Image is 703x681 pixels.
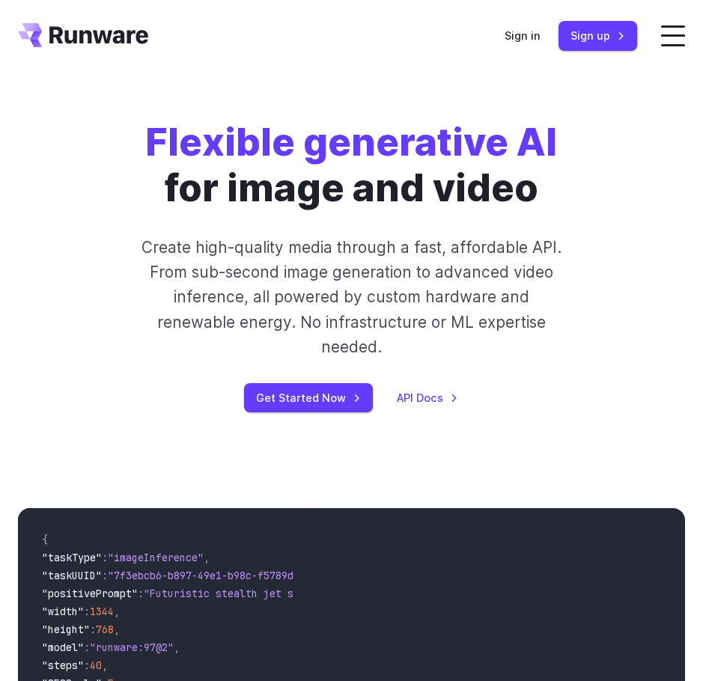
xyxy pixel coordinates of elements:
[102,551,108,564] span: :
[244,383,373,412] a: Get Started Now
[18,23,148,47] a: Go to /
[42,659,84,672] span: "steps"
[42,641,84,654] span: "model"
[42,551,102,564] span: "taskType"
[138,235,564,359] p: Create high-quality media through a fast, affordable API. From sub-second image generation to adv...
[42,587,138,600] span: "positivePrompt"
[145,120,557,211] h1: for image and video
[90,623,96,636] span: :
[559,21,637,50] a: Sign up
[114,623,120,636] span: ,
[90,659,102,672] span: 40
[138,587,144,600] span: :
[505,27,541,44] a: Sign in
[108,569,335,582] span: "7f3ebcb6-b897-49e1-b98c-f5789d2d40d7"
[102,569,108,582] span: :
[90,605,114,618] span: 1344
[90,641,174,654] span: "runware:97@2"
[114,605,120,618] span: ,
[84,605,90,618] span: :
[42,569,102,582] span: "taskUUID"
[108,551,204,564] span: "imageInference"
[102,659,108,672] span: ,
[145,119,557,165] strong: Flexible generative AI
[174,641,180,654] span: ,
[84,659,90,672] span: :
[42,605,84,618] span: "width"
[204,551,210,564] span: ,
[84,641,90,654] span: :
[42,623,90,636] span: "height"
[42,533,48,546] span: {
[96,623,114,636] span: 768
[144,587,689,600] span: "Futuristic stealth jet streaking through a neon-lit cityscape with glowing purple exhaust"
[397,389,458,406] a: API Docs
